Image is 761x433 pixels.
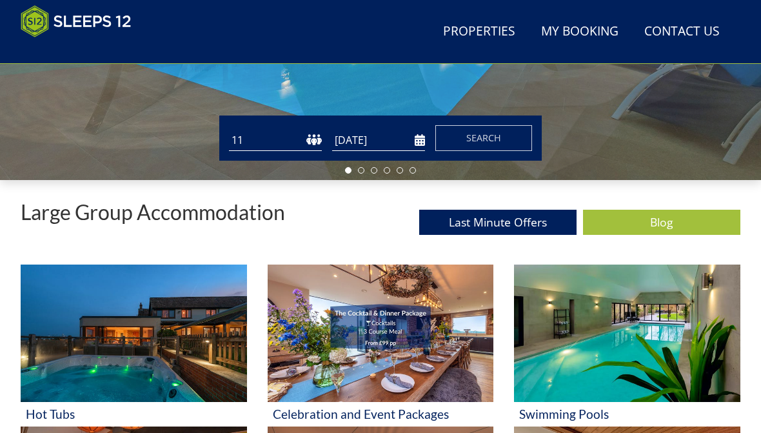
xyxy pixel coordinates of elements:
img: 'Swimming Pools' - Large Group Accommodation Holiday Ideas [514,265,740,402]
a: Last Minute Offers [419,210,577,235]
a: My Booking [536,17,624,46]
a: Blog [583,210,740,235]
img: 'Hot Tubs' - Large Group Accommodation Holiday Ideas [21,265,247,402]
input: Arrival Date [332,130,425,151]
h3: Swimming Pools [519,407,735,421]
h3: Hot Tubs [26,407,242,421]
span: Search [466,132,501,144]
button: Search [435,125,532,151]
img: 'Celebration and Event Packages' - Large Group Accommodation Holiday Ideas [268,265,494,402]
a: Properties [438,17,520,46]
p: Large Group Accommodation [21,201,285,223]
a: 'Swimming Pools' - Large Group Accommodation Holiday Ideas Swimming Pools [514,265,740,427]
a: 'Celebration and Event Packages' - Large Group Accommodation Holiday Ideas Celebration and Event ... [268,265,494,427]
a: Contact Us [639,17,725,46]
h3: Celebration and Event Packages [273,407,489,421]
a: 'Hot Tubs' - Large Group Accommodation Holiday Ideas Hot Tubs [21,265,247,427]
img: Sleeps 12 [21,5,132,37]
iframe: Customer reviews powered by Trustpilot [14,45,150,56]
